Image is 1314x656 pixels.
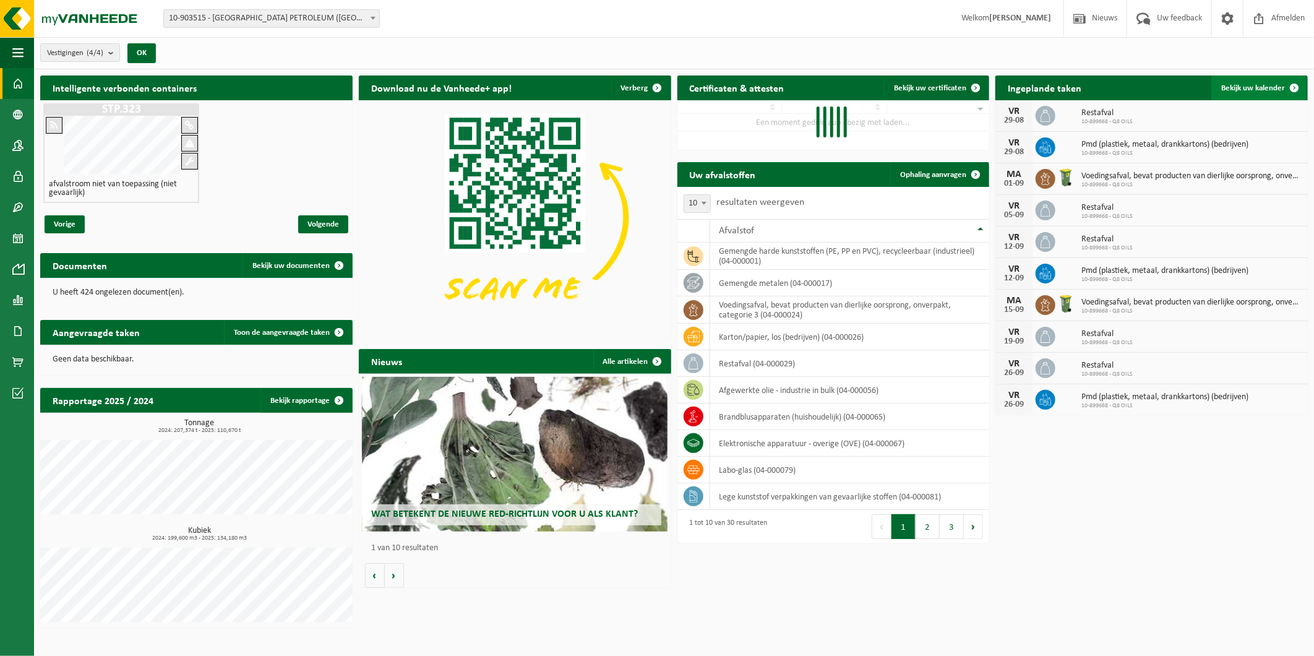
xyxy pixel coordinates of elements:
[40,43,120,62] button: Vestigingen(4/4)
[164,10,379,27] span: 10-903515 - KUWAIT PETROLEUM (BELGIUM) NV - ANTWERPEN
[371,509,638,519] span: Wat betekent de nieuwe RED-richtlijn voor u als klant?
[53,288,340,297] p: U heeft 424 ongelezen document(en).
[1081,361,1133,371] span: Restafval
[710,324,990,350] td: karton/papier, los (bedrijven) (04-000026)
[1002,391,1026,400] div: VR
[385,563,404,588] button: Volgende
[890,162,988,187] a: Ophaling aanvragen
[995,76,1094,100] h2: Ingeplande taken
[1002,400,1026,409] div: 26-09
[359,76,524,100] h2: Download nu de Vanheede+ app!
[1081,298,1302,308] span: Voedingsafval, bevat producten van dierlijke oorsprong, onverpakt, categorie 3
[1081,402,1248,410] span: 10-899668 - Q8 OILS
[359,349,414,373] h2: Nieuws
[1081,235,1133,244] span: Restafval
[710,350,990,377] td: restafval (04-000029)
[884,76,988,100] a: Bekijk uw certificaten
[1002,201,1026,211] div: VR
[1002,369,1026,378] div: 26-09
[45,215,85,233] span: Vorige
[710,404,990,430] td: brandblusapparaten (huishoudelijk) (04-000065)
[1002,296,1026,306] div: MA
[46,535,353,542] span: 2024: 199,600 m3 - 2025: 134,180 m3
[243,253,351,278] a: Bekijk uw documenten
[1081,308,1302,315] span: 10-899668 - Q8 OILS
[1221,84,1285,92] span: Bekijk uw kalender
[49,180,194,197] h4: afvalstroom niet van toepassing (niet gevaarlijk)
[1081,140,1248,150] span: Pmd (plastiek, metaal, drankkartons) (bedrijven)
[710,296,990,324] td: voedingsafval, bevat producten van dierlijke oorsprong, onverpakt, categorie 3 (04-000024)
[1002,233,1026,243] div: VR
[916,514,940,539] button: 2
[710,483,990,510] td: lege kunststof verpakkingen van gevaarlijke stoffen (04-000081)
[1002,337,1026,346] div: 19-09
[1081,392,1248,402] span: Pmd (plastiek, metaal, drankkartons) (bedrijven)
[1081,339,1133,347] span: 10-899668 - Q8 OILS
[1002,106,1026,116] div: VR
[40,76,353,100] h2: Intelligente verbonden containers
[40,388,166,412] h2: Rapportage 2025 / 2024
[47,44,103,63] span: Vestigingen
[1055,293,1076,314] img: WB-0140-HPE-GN-50
[1081,266,1248,276] span: Pmd (plastiek, metaal, drankkartons) (bedrijven)
[1211,76,1307,100] a: Bekijk uw kalender
[677,76,797,100] h2: Certificaten & attesten
[940,514,964,539] button: 3
[900,171,966,179] span: Ophaling aanvragen
[359,100,671,335] img: Download de VHEPlus App
[1002,359,1026,369] div: VR
[252,262,330,270] span: Bekijk uw documenten
[1002,138,1026,148] div: VR
[1002,327,1026,337] div: VR
[964,514,983,539] button: Next
[1081,150,1248,157] span: 10-899668 - Q8 OILS
[46,419,353,434] h3: Tonnage
[234,329,330,337] span: Toon de aangevraagde taken
[1002,179,1026,188] div: 01-09
[1081,118,1133,126] span: 10-899668 - Q8 OILS
[677,162,768,186] h2: Uw afvalstoffen
[1081,171,1302,181] span: Voedingsafval, bevat producten van dierlijke oorsprong, onverpakt, categorie 3
[127,43,156,63] button: OK
[684,513,768,540] div: 1 tot 10 van 30 resultaten
[872,514,891,539] button: Previous
[1081,108,1133,118] span: Restafval
[371,544,665,553] p: 1 van 10 resultaten
[1081,371,1133,378] span: 10-899668 - Q8 OILS
[1002,211,1026,220] div: 05-09
[40,320,152,344] h2: Aangevraagde taken
[1081,203,1133,213] span: Restafval
[891,514,916,539] button: 1
[365,563,385,588] button: Vorige
[1002,274,1026,283] div: 12-09
[719,226,755,236] span: Afvalstof
[40,253,119,277] h2: Documenten
[362,377,668,532] a: Wat betekent de nieuwe RED-richtlijn voor u als klant?
[1055,167,1076,188] img: WB-0140-HPE-GN-50
[710,377,990,404] td: afgewerkte olie - industrie in bulk (04-000056)
[710,270,990,296] td: gemengde metalen (04-000017)
[1081,213,1133,220] span: 10-899668 - Q8 OILS
[710,430,990,457] td: elektronische apparatuur - overige (OVE) (04-000067)
[611,76,670,100] button: Verberg
[1002,306,1026,314] div: 15-09
[260,388,351,413] a: Bekijk rapportage
[684,194,711,213] span: 10
[46,103,196,116] h1: STP.323
[163,9,380,28] span: 10-903515 - KUWAIT PETROLEUM (BELGIUM) NV - ANTWERPEN
[298,215,348,233] span: Volgende
[1081,181,1302,189] span: 10-899668 - Q8 OILS
[1002,148,1026,157] div: 29-08
[717,197,805,207] label: resultaten weergeven
[87,49,103,57] count: (4/4)
[1002,116,1026,125] div: 29-08
[46,527,353,542] h3: Kubiek
[710,243,990,270] td: gemengde harde kunststoffen (PE, PP en PVC), recycleerbaar (industrieel) (04-000001)
[1081,244,1133,252] span: 10-899668 - Q8 OILS
[1081,276,1248,283] span: 10-899668 - Q8 OILS
[1081,329,1133,339] span: Restafval
[46,428,353,434] span: 2024: 207,374 t - 2025: 110,670 t
[1002,264,1026,274] div: VR
[684,195,710,212] span: 10
[1002,170,1026,179] div: MA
